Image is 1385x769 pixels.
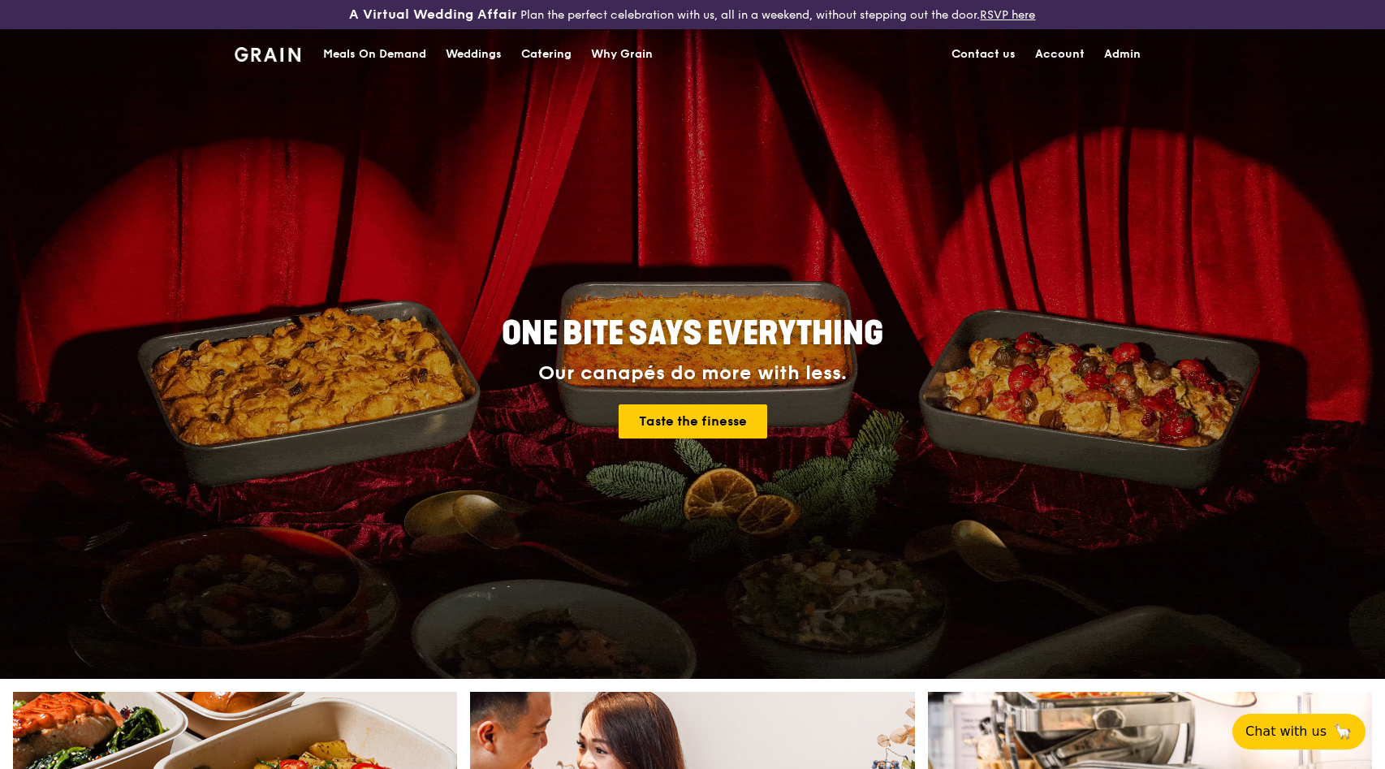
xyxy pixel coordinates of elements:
[591,30,653,79] div: Why Grain
[502,314,883,353] span: ONE BITE SAYS EVERYTHING
[1025,30,1094,79] a: Account
[619,404,767,439] a: Taste the finesse
[231,6,1154,23] div: Plan the perfect celebration with us, all in a weekend, without stepping out the door.
[446,30,502,79] div: Weddings
[942,30,1025,79] a: Contact us
[323,30,426,79] div: Meals On Demand
[521,30,572,79] div: Catering
[436,30,511,79] a: Weddings
[349,6,517,23] h3: A Virtual Wedding Affair
[581,30,662,79] a: Why Grain
[400,362,985,385] div: Our canapés do more with less.
[511,30,581,79] a: Catering
[1094,30,1150,79] a: Admin
[980,8,1035,22] a: RSVP here
[235,47,300,62] img: Grain
[1245,722,1327,741] span: Chat with us
[1333,722,1353,741] span: 🦙
[235,28,300,77] a: GrainGrain
[1232,714,1366,750] button: Chat with us🦙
